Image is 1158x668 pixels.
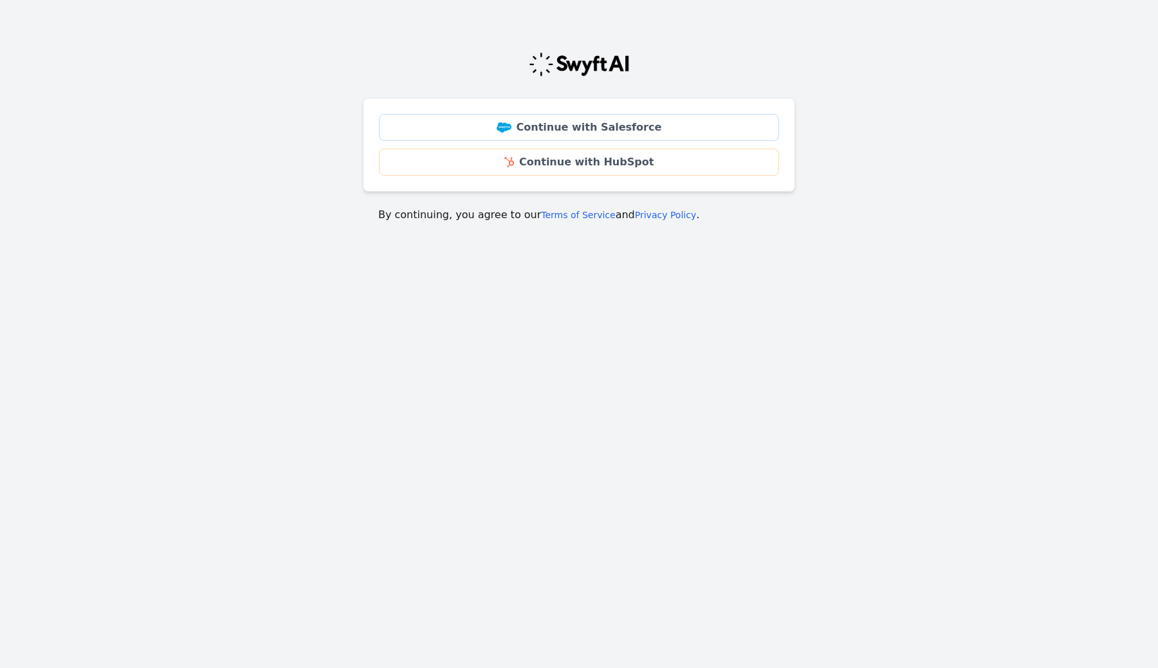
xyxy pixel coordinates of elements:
a: Terms of Service [541,210,615,220]
img: HubSpot [504,157,514,167]
img: Salesforce [497,122,511,133]
p: By continuing, you agree to our and . [378,207,780,223]
a: Privacy Policy [635,210,696,220]
a: Continue with HubSpot [379,149,779,176]
img: Swyft Logo [528,51,630,77]
a: Continue with Salesforce [379,114,779,141]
